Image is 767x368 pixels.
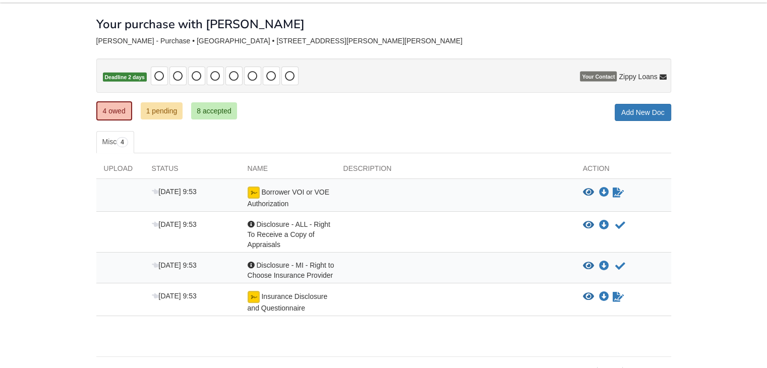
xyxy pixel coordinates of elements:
a: Download Disclosure - ALL - Right To Receive a Copy of Appraisals [599,221,609,229]
a: 8 accepted [191,102,237,119]
button: Acknowledge receipt of document [614,219,626,231]
span: [DATE] 9:53 [152,292,197,300]
button: View Disclosure - MI - Right to Choose Insurance Provider [583,261,594,271]
img: esign icon [248,291,260,303]
div: Description [336,163,575,178]
a: 1 pending [141,102,183,119]
span: Disclosure - MI - Right to Choose Insurance Provider [248,261,334,279]
div: Status [144,163,240,178]
a: Add New Doc [615,104,671,121]
button: View Insurance Disclosure and Questionnaire [583,292,594,302]
h1: Your purchase with [PERSON_NAME] [96,18,305,31]
span: 4 [116,137,128,147]
span: Zippy Loans [619,72,657,82]
a: Download Insurance Disclosure and Questionnaire [599,293,609,301]
span: Deadline 2 days [103,73,147,82]
img: esign [248,187,260,199]
span: Borrower VOI or VOE Authorization [248,188,329,208]
button: View Borrower VOI or VOE Authorization [583,188,594,198]
span: [DATE] 9:53 [152,261,197,269]
a: 4 owed [96,101,132,120]
span: Disclosure - ALL - Right To Receive a Copy of Appraisals [248,220,330,249]
span: [DATE] 9:53 [152,220,197,228]
button: View Disclosure - ALL - Right To Receive a Copy of Appraisals [583,220,594,230]
div: Name [240,163,336,178]
a: Misc [96,131,134,153]
div: Upload [96,163,144,178]
span: Insurance Disclosure and Questionnaire [248,292,328,312]
button: Acknowledge receipt of document [614,260,626,272]
a: Waiting for your co-borrower to e-sign [612,291,625,303]
div: [PERSON_NAME] - Purchase • [GEOGRAPHIC_DATA] • [STREET_ADDRESS][PERSON_NAME][PERSON_NAME] [96,37,671,45]
a: Download Disclosure - MI - Right to Choose Insurance Provider [599,262,609,270]
span: Your Contact [580,72,617,82]
a: Download Borrower VOI or VOE Authorization [599,189,609,197]
a: Waiting for your co-borrower to e-sign [612,187,625,199]
div: Action [575,163,671,178]
span: [DATE] 9:53 [152,188,197,196]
